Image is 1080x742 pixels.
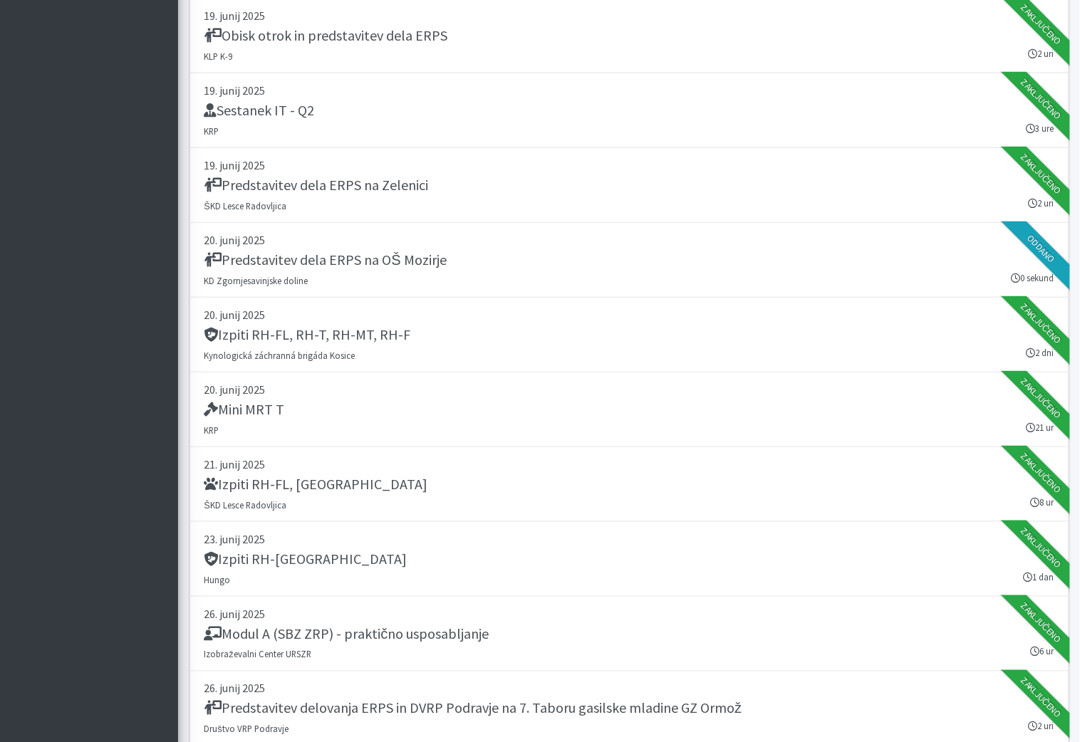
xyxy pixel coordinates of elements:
small: KLP K-9 [204,51,233,62]
a: 20. junij 2025 Mini MRT T KRP 21 ur Zaključeno [189,372,1069,447]
small: Kynologická záchranná brigáda Kosice [204,350,355,361]
h5: Obisk otrok in predstavitev dela ERPS [204,27,448,44]
h5: Izpiti RH-[GEOGRAPHIC_DATA] [204,550,407,568]
a: 20. junij 2025 Izpiti RH-FL, RH-T, RH-MT, RH-F Kynologická záchranná brigáda Kosice 2 dni Zaključeno [189,298,1069,372]
p: 20. junij 2025 [204,306,1054,323]
small: Izobraževalni Center URSZR [204,649,311,660]
h5: Predstavitev dela ERPS na Zelenici [204,177,429,194]
p: 19. junij 2025 [204,82,1054,99]
p: 23. junij 2025 [204,531,1054,548]
p: 19. junij 2025 [204,7,1054,24]
h5: Sestanek IT - Q2 [204,102,315,119]
h5: Predstavitev dela ERPS na OŠ Mozirje [204,251,447,268]
h5: Predstavitev delovanja ERPS in DVRP Podravje na 7. Taboru gasilske mladine GZ Ormož [204,700,742,717]
small: KD Zgornjesavinjske doline [204,275,308,286]
small: ŠKD Lesce Radovljica [204,499,287,511]
a: 26. junij 2025 Modul A (SBZ ZRP) - praktično usposabljanje Izobraževalni Center URSZR 6 ur Zaklju... [189,597,1069,672]
a: 19. junij 2025 Sestanek IT - Q2 KRP 3 ure Zaključeno [189,73,1069,148]
small: Društvo VRP Podravje [204,723,289,735]
small: ŠKD Lesce Radovljica [204,200,287,211]
p: 19. junij 2025 [204,157,1054,174]
h5: Izpiti RH-FL, [GEOGRAPHIC_DATA] [204,476,428,493]
a: 21. junij 2025 Izpiti RH-FL, [GEOGRAPHIC_DATA] ŠKD Lesce Radovljica 8 ur Zaključeno [189,447,1069,522]
h5: Izpiti RH-FL, RH-T, RH-MT, RH-F [204,326,411,343]
h5: Modul A (SBZ ZRP) - praktično usposabljanje [204,625,489,642]
small: Hungo [204,574,231,585]
a: 19. junij 2025 Predstavitev dela ERPS na Zelenici ŠKD Lesce Radovljica 2 uri Zaključeno [189,148,1069,223]
p: 26. junij 2025 [204,680,1054,697]
h5: Mini MRT T [204,401,285,418]
p: 20. junij 2025 [204,231,1054,249]
a: 20. junij 2025 Predstavitev dela ERPS na OŠ Mozirje KD Zgornjesavinjske doline 0 sekund Oddano [189,223,1069,298]
p: 26. junij 2025 [204,605,1054,622]
small: KRP [204,424,219,436]
p: 21. junij 2025 [204,456,1054,473]
p: 20. junij 2025 [204,381,1054,398]
small: KRP [204,125,219,137]
a: 23. junij 2025 Izpiti RH-[GEOGRAPHIC_DATA] Hungo 1 dan Zaključeno [189,522,1069,597]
